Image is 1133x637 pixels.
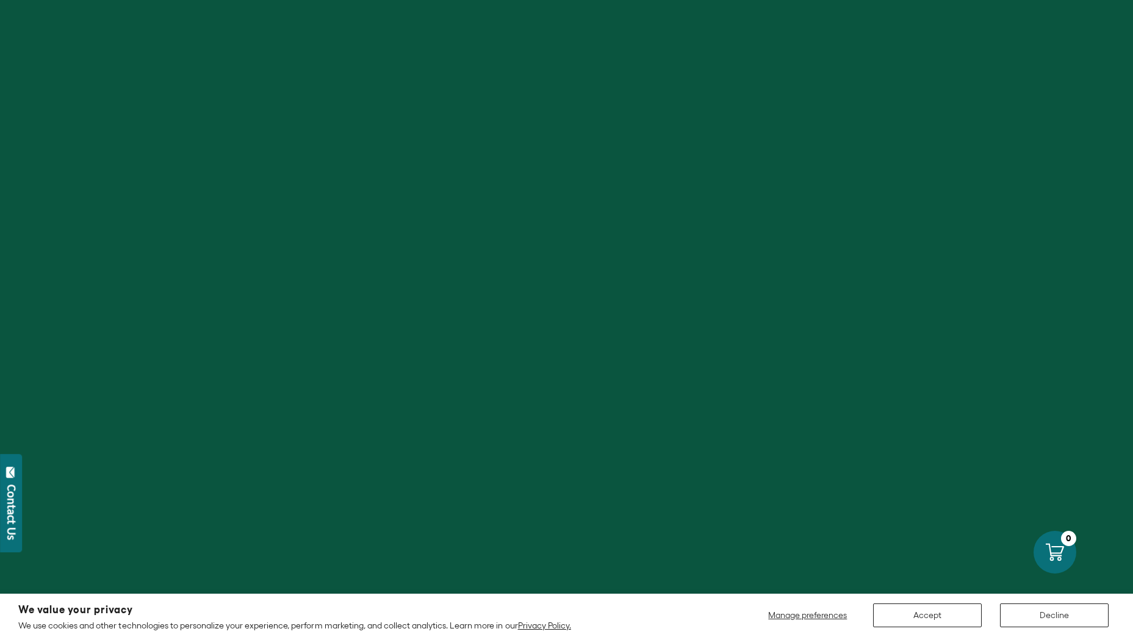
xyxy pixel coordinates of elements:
h2: We value your privacy [18,605,571,615]
a: Privacy Policy. [518,621,571,630]
button: Accept [873,603,982,627]
p: We use cookies and other technologies to personalize your experience, perform marketing, and coll... [18,620,571,631]
div: Contact Us [5,484,18,540]
span: Manage preferences [768,610,847,620]
div: 0 [1061,531,1076,546]
button: Decline [1000,603,1109,627]
button: Manage preferences [761,603,855,627]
